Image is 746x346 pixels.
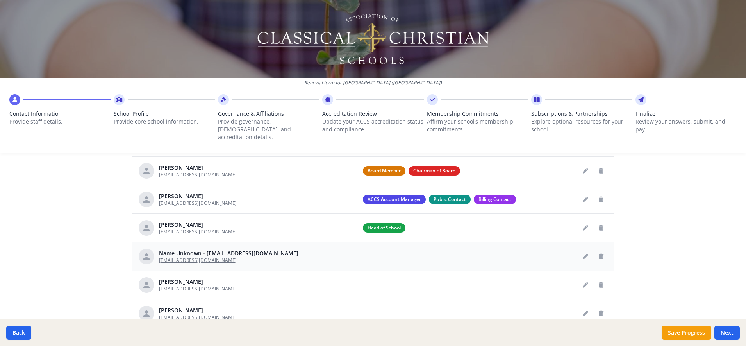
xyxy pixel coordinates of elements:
[9,110,111,118] span: Contact Information
[579,307,592,320] button: Edit staff
[595,165,607,177] button: Delete staff
[322,110,423,118] span: Accreditation Review
[218,118,319,141] p: Provide governance, [DEMOGRAPHIC_DATA], and accreditation details.
[595,307,607,320] button: Delete staff
[6,326,31,340] button: Back
[9,118,111,125] p: Provide staff details.
[595,193,607,206] button: Delete staff
[159,192,237,200] div: [PERSON_NAME]
[635,118,737,133] p: Review your answers, submit, and pay.
[159,171,237,178] span: [EMAIL_ADDRESS][DOMAIN_NAME]
[159,314,237,321] span: [EMAIL_ADDRESS][DOMAIN_NAME]
[579,193,592,206] button: Edit staff
[579,250,592,263] button: Edit staff
[159,285,237,292] span: [EMAIL_ADDRESS][DOMAIN_NAME]
[579,279,592,291] button: Edit staff
[662,326,711,340] button: Save Progress
[427,110,528,118] span: Membership Commitments
[114,118,215,125] p: Provide core school information.
[159,228,237,235] span: [EMAIL_ADDRESS][DOMAIN_NAME]
[159,200,237,206] span: [EMAIL_ADDRESS][DOMAIN_NAME]
[409,166,460,176] span: Chairman of Board
[595,279,607,291] button: Delete staff
[114,110,215,118] span: School Profile
[363,195,426,204] span: ACCS Account Manager
[159,257,237,264] span: [EMAIL_ADDRESS][DOMAIN_NAME]
[595,250,607,263] button: Delete staff
[595,222,607,234] button: Delete staff
[531,110,632,118] span: Subscriptions & Partnerships
[635,110,737,118] span: Finalize
[363,166,405,176] span: Board Member
[159,278,237,286] div: [PERSON_NAME]
[159,249,298,257] div: Name Unknown - [EMAIL_ADDRESS][DOMAIN_NAME]
[427,118,528,133] p: Affirm your school’s membership commitments.
[363,223,405,233] span: Head of School
[322,118,423,133] p: Update your ACCS accreditation status and compliance.
[579,165,592,177] button: Edit staff
[429,195,471,204] span: Public Contact
[714,326,740,340] button: Next
[159,221,237,229] div: [PERSON_NAME]
[159,164,237,172] div: [PERSON_NAME]
[474,195,516,204] span: Billing Contact
[218,110,319,118] span: Governance & Affiliations
[159,307,237,314] div: [PERSON_NAME]
[579,222,592,234] button: Edit staff
[256,12,490,66] img: Logo
[531,118,632,133] p: Explore optional resources for your school.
